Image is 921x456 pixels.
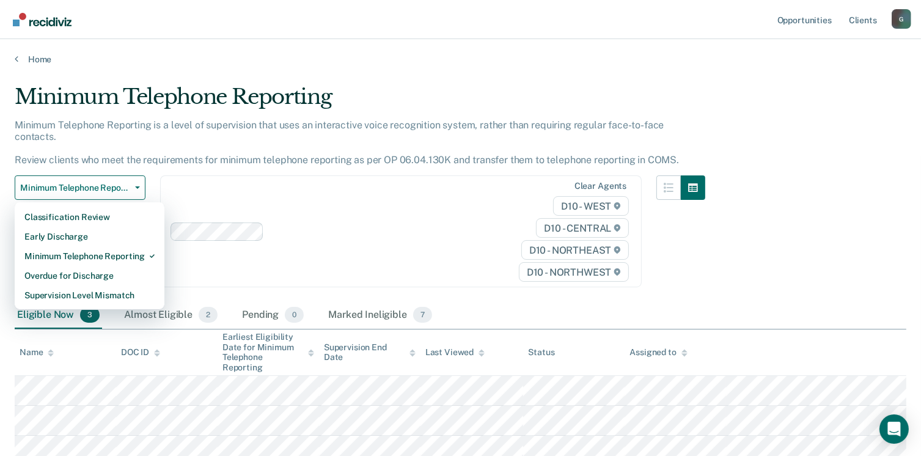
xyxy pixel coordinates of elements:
span: D10 - NORTHEAST [521,240,629,260]
span: D10 - NORTHWEST [519,262,629,282]
div: Marked Ineligible7 [326,302,435,329]
div: Earliest Eligibility Date for Minimum Telephone Reporting [222,332,314,373]
div: Open Intercom Messenger [879,414,909,444]
div: Pending0 [240,302,306,329]
div: Name [20,347,54,358]
div: Supervision Level Mismatch [24,285,155,305]
div: Assigned to [629,347,687,358]
a: Home [15,54,906,65]
span: Minimum Telephone Reporting [20,183,130,193]
button: Profile dropdown button [892,9,911,29]
span: D10 - WEST [553,196,629,216]
div: Supervision End Date [324,342,416,363]
div: Minimum Telephone Reporting [15,84,705,119]
div: Status [528,347,554,358]
div: Last Viewed [425,347,485,358]
div: Overdue for Discharge [24,266,155,285]
div: Minimum Telephone Reporting [24,246,155,266]
p: Minimum Telephone Reporting is a level of supervision that uses an interactive voice recognition ... [15,119,679,166]
span: 7 [413,307,432,323]
div: DOC ID [121,347,160,358]
span: 3 [80,307,100,323]
div: Clear agents [574,181,626,191]
img: Recidiviz [13,13,72,26]
span: D10 - CENTRAL [536,218,629,238]
span: 2 [199,307,218,323]
button: Minimum Telephone Reporting [15,175,145,200]
div: G [892,9,911,29]
div: Almost Eligible2 [122,302,220,329]
div: Early Discharge [24,227,155,246]
div: Classification Review [24,207,155,227]
span: 0 [285,307,304,323]
div: Eligible Now3 [15,302,102,329]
